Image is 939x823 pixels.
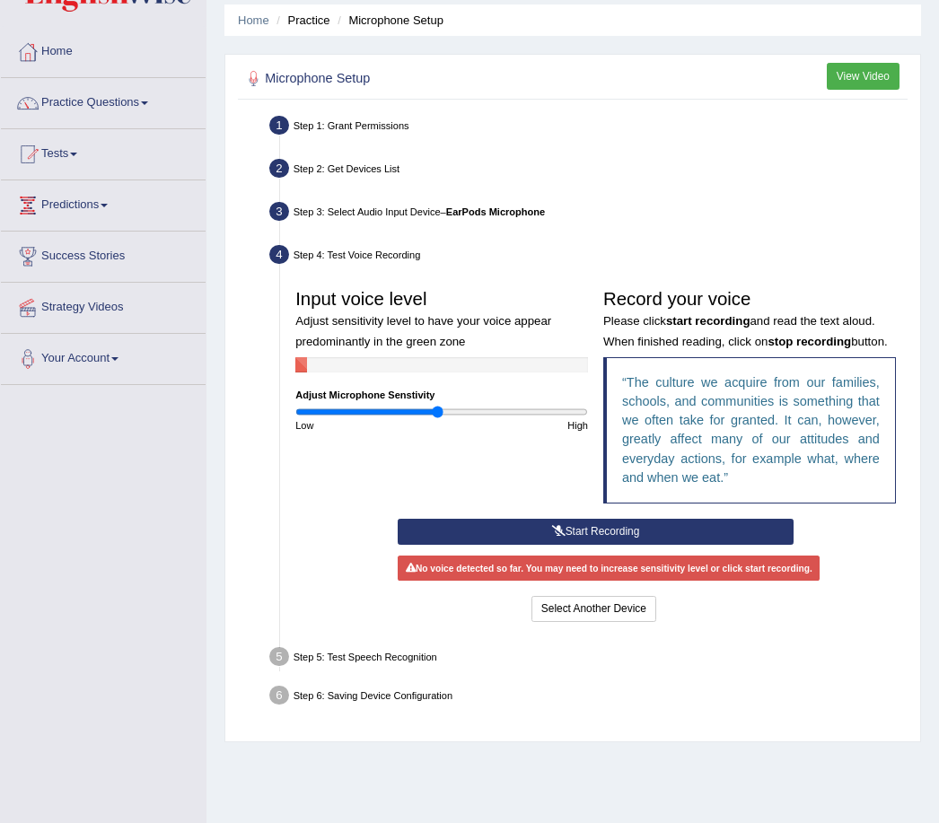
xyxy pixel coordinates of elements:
[272,12,329,29] li: Practice
[1,334,206,379] a: Your Account
[263,643,914,676] div: Step 5: Test Speech Recognition
[1,283,206,328] a: Strategy Videos
[622,375,880,485] q: The culture we acquire from our families, schools, and communities is something that we often tak...
[238,13,269,27] a: Home
[1,129,206,174] a: Tests
[1,78,206,123] a: Practice Questions
[263,154,914,188] div: Step 2: Get Devices List
[768,335,851,348] b: stop recording
[446,206,546,217] b: EarPods Microphone
[603,314,888,347] small: Please click and read the text aloud. When finished reading, click on button.
[603,289,896,349] h3: Record your voice
[441,206,546,217] span: –
[295,388,434,402] label: Adjust Microphone Senstivity
[531,596,656,622] button: Select Another Device
[666,314,750,328] b: start recording
[295,289,588,349] h3: Input voice level
[263,197,914,231] div: Step 3: Select Audio Input Device
[442,418,595,433] div: High
[827,63,900,89] button: View Video
[295,314,551,347] small: Adjust sensitivity level to have your voice appear predominantly in the green zone
[242,67,653,91] h2: Microphone Setup
[263,111,914,144] div: Step 1: Grant Permissions
[263,681,914,714] div: Step 6: Saving Device Configuration
[1,180,206,225] a: Predictions
[1,27,206,72] a: Home
[288,418,442,433] div: Low
[398,556,820,581] div: No voice detected so far. You may need to increase sensitivity level or click start recording.
[1,232,206,276] a: Success Stories
[398,519,793,545] button: Start Recording
[333,12,443,29] li: Microphone Setup
[263,241,914,274] div: Step 4: Test Voice Recording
